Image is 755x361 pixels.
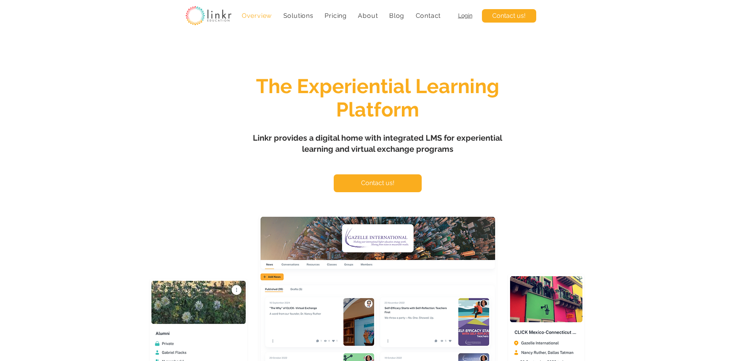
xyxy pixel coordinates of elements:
a: Contact us! [334,174,422,192]
span: Contact [416,12,441,19]
div: About [354,8,382,23]
img: linkr_logo_transparentbg.png [185,6,231,25]
span: Pricing [325,12,347,19]
span: The Experiential Learning Platform [256,74,499,121]
a: Blog [385,8,409,23]
a: Contact [411,8,445,23]
nav: Site [238,8,445,23]
span: Contact us! [492,11,526,20]
a: Overview [238,8,276,23]
a: Contact us! [482,9,536,23]
span: Overview [242,12,272,19]
a: Login [458,12,472,19]
a: Pricing [321,8,351,23]
span: Contact us! [361,179,394,187]
span: About [358,12,378,19]
div: Solutions [279,8,317,23]
span: Blog [389,12,404,19]
span: Solutions [283,12,313,19]
span: Linkr provides a digital home with integrated LMS for experiential learning and virtual exchange ... [253,133,502,154]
